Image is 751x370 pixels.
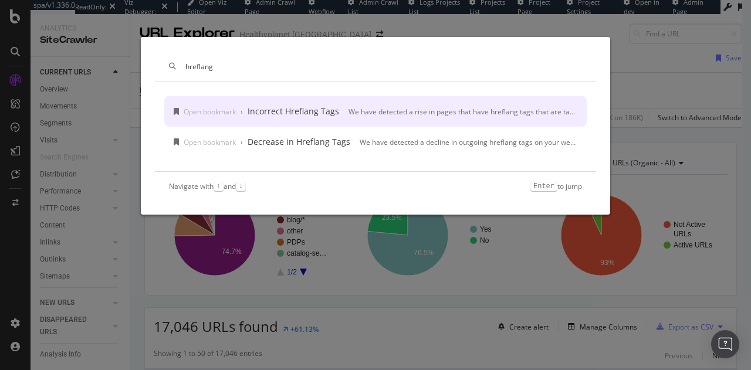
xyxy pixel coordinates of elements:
div: › [241,137,243,147]
div: › [241,107,243,117]
kbd: Enter [530,182,557,191]
div: We have detected a decline in outgoing hreflang tags on your website. Hreflang tags play a pivota... [360,137,577,147]
div: Incorrect Hreflang Tags [248,106,339,117]
div: modal [141,37,610,215]
div: Navigate with and [169,181,246,191]
div: Open bookmark [184,107,236,117]
div: Open bookmark [184,137,236,147]
div: Open Intercom Messenger [711,330,739,358]
kbd: ↓ [236,182,246,191]
div: We have detected a rise in pages that have hreflang tags that are targeting incorrect region and ... [349,107,577,117]
div: to jump [530,181,582,191]
input: Type a command or search… [185,62,582,72]
kbd: ↑ [214,182,224,191]
div: Decrease in Hreflang Tags [248,136,350,148]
